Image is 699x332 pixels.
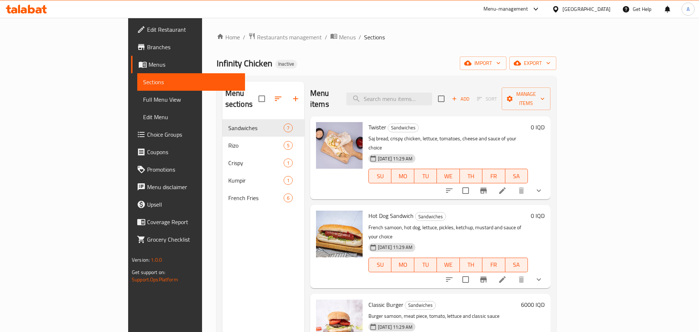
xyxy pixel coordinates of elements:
span: [DATE] 11:29 AM [375,324,415,331]
button: MO [391,258,414,272]
span: Grocery Checklist [147,235,239,244]
span: export [515,59,550,68]
p: Burger samoon, meat piece, tomato, lettuce and classic sauce [368,312,518,321]
span: Full Menu View [143,95,239,104]
a: Sections [137,73,245,91]
span: Classic Burger [368,299,403,310]
button: TH [460,258,482,272]
span: Twister [368,122,386,133]
span: 1.0.0 [151,255,162,265]
a: Support.OpsPlatform [132,275,178,284]
span: 7 [284,125,292,132]
span: Sort sections [269,90,287,108]
span: Select section first [472,93,502,105]
button: Manage items [502,87,550,110]
div: Inactive [275,60,297,69]
div: [GEOGRAPHIC_DATA] [562,5,611,13]
button: Branch-specific-item [475,182,492,199]
a: Full Menu View [137,91,245,108]
span: Kumpir [228,176,284,185]
svg: Show Choices [534,186,543,195]
h6: 0 IQD [531,211,545,221]
span: Sections [143,78,239,86]
button: export [509,56,556,70]
button: FR [482,258,505,272]
button: SU [368,169,391,183]
a: Edit menu item [498,186,507,195]
div: Sandwiches [388,124,419,132]
span: Upsell [147,200,239,209]
span: Crispy [228,159,284,167]
button: Add [449,93,472,105]
a: Menus [330,32,356,42]
button: Add section [287,90,304,108]
button: delete [513,182,530,199]
span: [DATE] 11:29 AM [375,244,415,251]
span: Menu disclaimer [147,183,239,191]
button: sort-choices [441,271,458,288]
span: Select to update [458,272,473,287]
button: MO [391,169,414,183]
div: items [284,176,293,185]
span: Get support on: [132,267,165,277]
span: Restaurants management [257,33,322,42]
span: WE [440,259,457,270]
li: / [359,33,361,42]
button: TU [414,258,437,272]
span: WE [440,171,457,181]
div: items [284,159,293,167]
span: Coupons [147,148,239,156]
img: Hot Dog Sandwich [316,211,363,257]
span: TH [463,259,479,270]
span: Branches [147,43,239,51]
div: Kumpir1 [222,172,304,189]
p: French samoon, hot dog, lettuce, pickles, ketchup, mustard and sauce of your choice [368,223,528,241]
span: SU [372,259,388,270]
span: SA [508,259,525,270]
span: A [687,5,690,13]
span: Coverage Report [147,218,239,226]
a: Branches [131,38,245,56]
button: WE [437,169,459,183]
span: Hot Dog Sandwich [368,210,414,221]
span: TU [417,259,434,270]
span: Select to update [458,183,473,198]
button: WE [437,258,459,272]
span: SA [508,171,525,181]
a: Edit Menu [137,108,245,126]
div: Sandwiches7 [222,119,304,137]
span: Select section [434,91,449,106]
img: Twister [316,122,363,169]
p: Saj bread, crispy chicken, lettuce, tomatoes, cheese and sauce of your choice [368,134,528,152]
span: 5 [284,142,292,149]
button: show more [530,182,548,199]
span: Sandwiches [405,301,435,309]
span: Menus [149,60,239,69]
div: French Fries6 [222,189,304,207]
span: Manage items [508,90,545,108]
nav: breadcrumb [217,32,556,42]
a: Menu disclaimer [131,178,245,196]
span: Select all sections [254,91,269,106]
span: 1 [284,160,292,167]
span: Sandwiches [415,212,446,221]
a: Choice Groups [131,126,245,143]
span: French Fries [228,194,284,202]
span: Sections [364,33,385,42]
h6: 6000 IQD [521,300,545,310]
h2: Menu items [310,88,337,110]
button: sort-choices [441,182,458,199]
div: Sandwiches [405,301,436,310]
span: TH [463,171,479,181]
li: / [325,33,327,42]
div: items [284,141,293,150]
button: TU [414,169,437,183]
span: Sandwiches [228,124,284,132]
span: 1 [284,177,292,184]
div: items [284,124,293,132]
span: FR [485,259,502,270]
span: [DATE] 11:29 AM [375,155,415,162]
